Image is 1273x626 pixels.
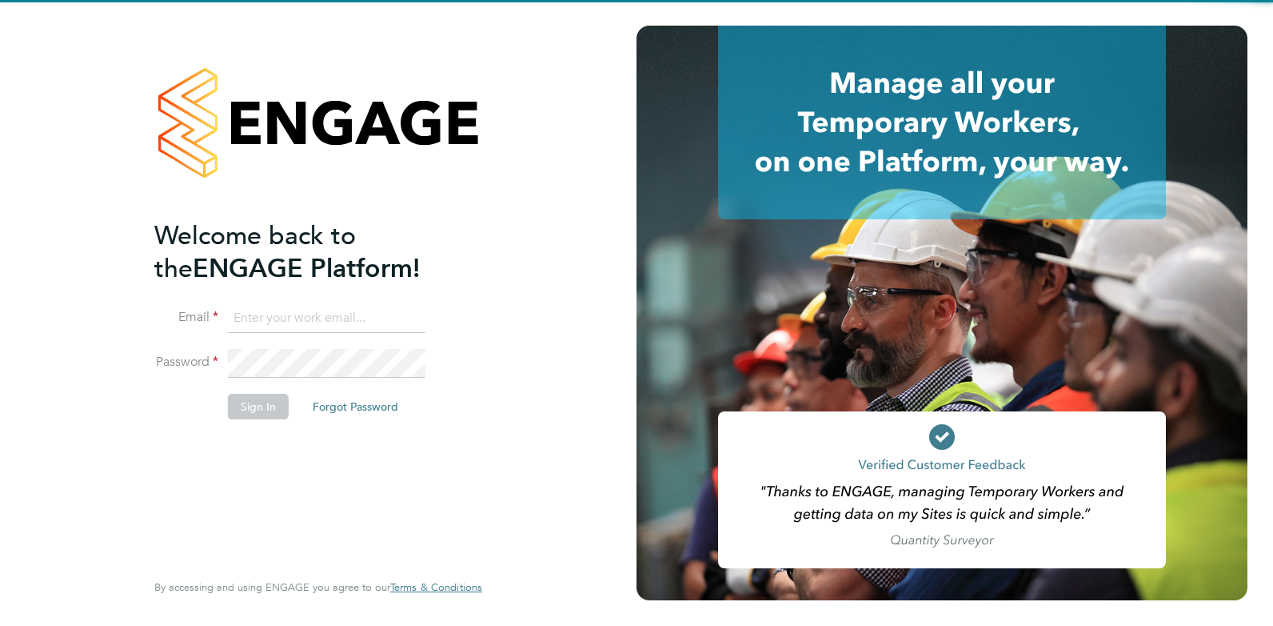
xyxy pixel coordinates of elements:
a: Terms & Conditions [390,581,482,594]
label: Email [154,309,218,326]
label: Password [154,354,218,371]
button: Sign In [228,394,289,419]
h2: ENGAGE Platform! [154,219,466,285]
span: Welcome back to the [154,220,356,284]
span: By accessing and using ENGAGE you agree to our [154,580,482,594]
button: Forgot Password [300,394,411,419]
span: Terms & Conditions [390,580,482,594]
input: Enter your work email... [228,304,425,333]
